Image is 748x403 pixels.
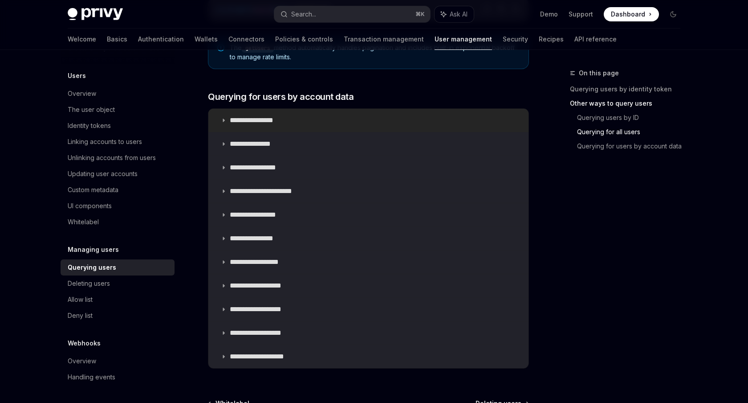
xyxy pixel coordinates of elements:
span: ⌘ K [415,11,425,18]
img: dark logo [68,8,123,21]
a: Identity tokens [61,118,175,134]
button: Toggle dark mode [666,7,680,21]
a: Authentication [138,29,184,50]
div: Custom metadata [68,185,118,195]
div: Whitelabel [68,217,99,227]
a: Deleting users [61,276,175,292]
span: Ask AI [450,10,467,19]
a: Support [569,10,593,19]
a: Allow list [61,292,175,308]
div: UI components [68,201,112,211]
h5: Managing users [68,244,119,255]
a: Custom metadata [61,182,175,198]
a: Overview [61,86,175,102]
a: Connectors [228,29,264,50]
div: Overview [68,356,96,366]
a: Recipes [539,29,564,50]
button: Search...⌘K [274,6,430,22]
a: Querying for users by account data [577,139,687,153]
a: Querying users by identity token [570,82,687,96]
a: Querying users [61,259,175,276]
a: Welcome [68,29,96,50]
a: Other ways to query users [570,96,687,111]
div: Identity tokens [68,120,111,131]
div: Updating user accounts [68,169,138,179]
div: Overview [68,88,96,99]
div: Allow list [68,294,93,305]
a: Basics [107,29,127,50]
div: Querying users [68,262,116,273]
h5: Webhooks [68,338,101,349]
div: Deny list [68,310,93,321]
a: Handling events [61,369,175,385]
span: Dashboard [611,10,645,19]
a: Security [503,29,528,50]
a: Whitelabel [61,214,175,230]
a: Demo [540,10,558,19]
a: The user object [61,102,175,118]
a: Transaction management [344,29,424,50]
a: Wallets [195,29,218,50]
a: UI components [61,198,175,214]
a: Querying for all users [577,125,687,139]
span: The method automatically handles pagination and includes built-in exponential backoff to manage r... [230,43,520,62]
a: Querying users by ID [577,111,687,125]
div: Handling events [68,372,115,382]
a: User management [435,29,492,50]
a: API reference [574,29,617,50]
a: Deny list [61,308,175,324]
a: Dashboard [604,7,659,21]
button: Ask AI [435,6,474,22]
div: The user object [68,104,115,115]
div: Unlinking accounts from users [68,152,156,163]
a: Unlinking accounts from users [61,150,175,166]
a: Overview [61,353,175,369]
h5: Users [68,70,86,81]
a: Policies & controls [275,29,333,50]
div: Deleting users [68,278,110,289]
div: Linking accounts to users [68,136,142,147]
a: Linking accounts to users [61,134,175,150]
a: Updating user accounts [61,166,175,182]
span: On this page [579,68,619,78]
span: Querying for users by account data [208,90,354,103]
div: Search... [291,9,316,20]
